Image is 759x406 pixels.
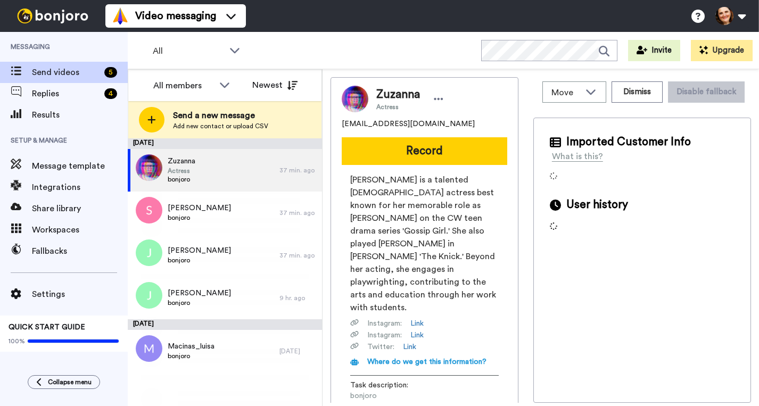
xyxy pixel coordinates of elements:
[168,203,231,213] span: [PERSON_NAME]
[168,341,214,352] span: Macinas_luisa
[32,181,128,194] span: Integrations
[48,378,92,386] span: Collapse menu
[173,109,268,122] span: Send a new message
[136,154,162,181] img: 966fb3ff-6771-45c5-b422-b54d57c65930.jpg
[279,251,317,260] div: 37 min. ago
[9,324,85,331] span: QUICK START GUIDE
[342,137,507,165] button: Record
[168,175,195,184] span: bonjoro
[376,87,420,103] span: Zuzanna
[128,319,322,330] div: [DATE]
[173,122,268,130] span: Add new contact or upload CSV
[136,335,162,362] img: m.png
[612,81,663,103] button: Dismiss
[32,202,128,215] span: Share library
[153,79,214,92] div: All members
[168,288,231,299] span: [PERSON_NAME]
[32,87,100,100] span: Replies
[32,66,100,79] span: Send videos
[410,330,424,341] a: Link
[136,197,162,223] img: s.png
[342,119,475,129] span: [EMAIL_ADDRESS][DOMAIN_NAME]
[128,138,322,149] div: [DATE]
[32,288,128,301] span: Settings
[350,391,451,401] span: bonjoro
[279,166,317,175] div: 37 min. ago
[244,74,306,96] button: Newest
[32,160,128,172] span: Message template
[112,7,129,24] img: vm-color.svg
[9,337,25,345] span: 100%
[32,245,128,258] span: Fallbacks
[279,209,317,217] div: 37 min. ago
[551,86,580,99] span: Move
[566,197,628,213] span: User history
[350,380,425,391] span: Task description :
[350,173,499,314] span: [PERSON_NAME] is a talented [DEMOGRAPHIC_DATA] actress best known for her memorable role as [PERS...
[13,9,93,23] img: bj-logo-header-white.svg
[136,239,162,266] img: j.png
[376,103,420,111] span: Actress
[32,109,128,121] span: Results
[367,342,394,352] span: Twitter :
[168,245,231,256] span: [PERSON_NAME]
[628,40,680,61] button: Invite
[168,299,231,307] span: bonjoro
[135,9,216,23] span: Video messaging
[367,358,486,366] span: Where do we get this information?
[168,213,231,222] span: bonjoro
[367,318,402,329] span: Instagram :
[104,67,117,78] div: 5
[168,352,214,360] span: bonjoro
[28,375,100,389] button: Collapse menu
[410,318,424,329] a: Link
[168,256,231,264] span: bonjoro
[367,330,402,341] span: Instagram :
[153,45,224,57] span: All
[136,282,162,309] img: j.png
[691,40,753,61] button: Upgrade
[279,294,317,302] div: 9 hr. ago
[403,342,416,352] a: Link
[104,88,117,99] div: 4
[168,167,195,175] span: Actress
[342,86,368,112] img: Image of Zuzanna
[668,81,745,103] button: Disable fallback
[168,156,195,167] span: Zuzanna
[279,347,317,355] div: [DATE]
[566,134,691,150] span: Imported Customer Info
[32,223,128,236] span: Workspaces
[552,150,603,163] div: What is this?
